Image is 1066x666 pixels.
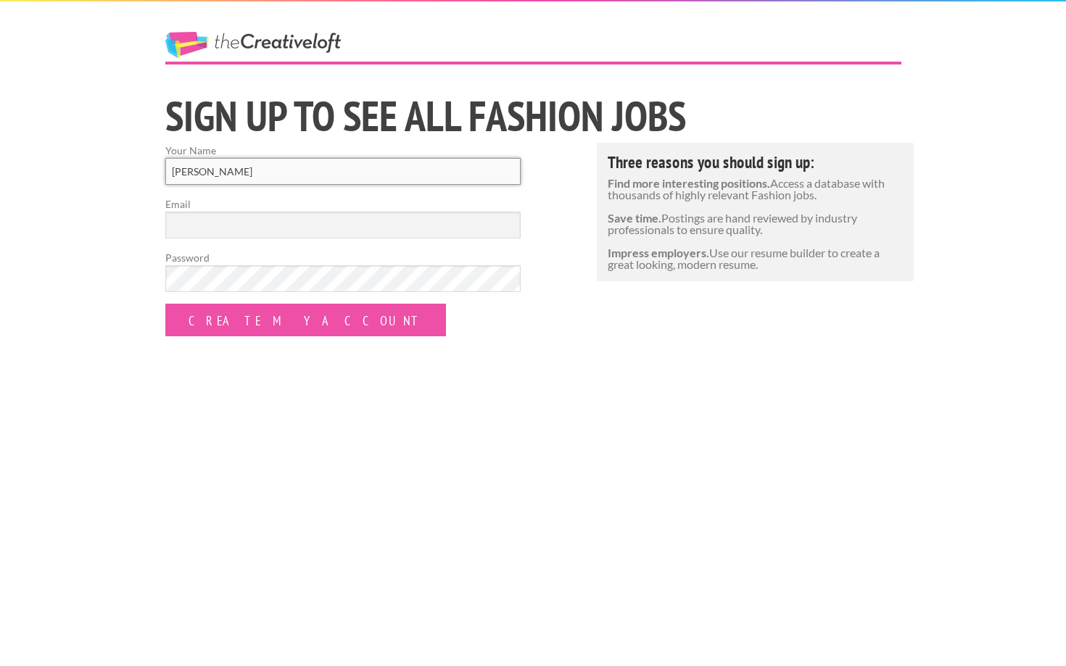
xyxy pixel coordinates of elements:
[165,95,901,137] h1: Sign Up to See All Fashion jobs
[597,143,914,281] div: Access a database with thousands of highly relevant Fashion jobs. Postings are hand reviewed by i...
[608,246,709,259] strong: Impress employers.
[165,32,341,58] a: The Creative Loft
[165,212,521,238] input: Email
[608,211,661,225] strong: Save time.
[165,265,521,292] input: Password
[165,304,446,336] input: Create my Account
[165,250,521,292] label: Password
[165,158,521,185] input: Your Name
[608,154,904,170] h4: Three reasons you should sign up:
[165,196,521,238] label: Email
[608,176,770,190] strong: Find more interesting positions.
[165,143,521,185] label: Your Name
